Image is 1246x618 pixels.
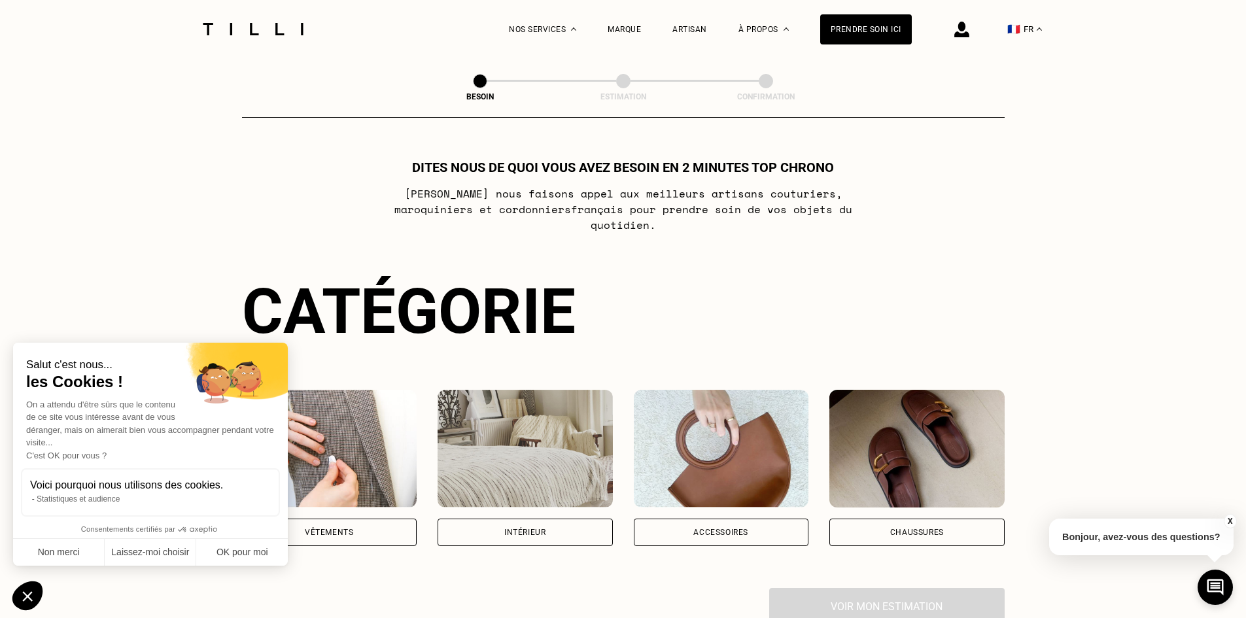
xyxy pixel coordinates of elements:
img: menu déroulant [1037,27,1042,31]
img: icône connexion [954,22,969,37]
img: Vêtements [242,390,417,507]
div: Chaussures [890,528,944,536]
div: Accessoires [693,528,748,536]
img: Menu déroulant à propos [784,27,789,31]
span: 🇫🇷 [1007,23,1020,35]
h1: Dites nous de quoi vous avez besoin en 2 minutes top chrono [412,160,834,175]
a: Marque [608,25,641,34]
div: Catégorie [242,275,1005,348]
div: Estimation [558,92,689,101]
p: Bonjour, avez-vous des questions? [1049,519,1234,555]
img: Menu déroulant [571,27,576,31]
a: Prendre soin ici [820,14,912,44]
a: Artisan [672,25,707,34]
img: Chaussures [829,390,1005,507]
button: X [1223,514,1236,528]
div: Confirmation [701,92,831,101]
img: Intérieur [438,390,613,507]
img: Logo du service de couturière Tilli [198,23,308,35]
div: Intérieur [504,528,545,536]
p: [PERSON_NAME] nous faisons appel aux meilleurs artisans couturiers , maroquiniers et cordonniers ... [364,186,882,233]
div: Besoin [415,92,545,101]
div: Vêtements [305,528,353,536]
img: Accessoires [634,390,809,507]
